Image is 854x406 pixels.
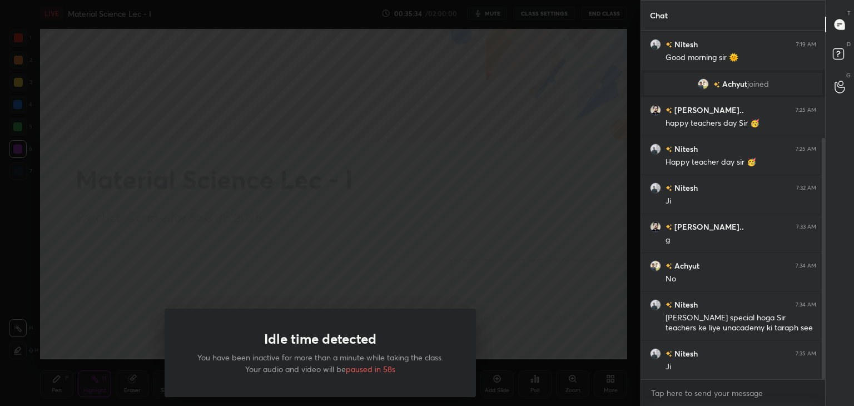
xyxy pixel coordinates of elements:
[672,260,699,271] h6: Achyut
[650,105,661,116] img: 3
[666,302,672,308] img: no-rating-badge.077c3623.svg
[666,362,816,373] div: Ji
[672,38,698,50] h6: Nitesh
[650,348,661,359] img: 3
[650,39,661,50] img: 3
[650,143,661,155] img: 3
[650,221,661,232] img: 3
[672,182,698,194] h6: Nitesh
[847,9,851,17] p: T
[666,224,672,230] img: no-rating-badge.077c3623.svg
[796,107,816,113] div: 7:25 AM
[672,348,698,359] h6: Nitesh
[672,104,744,116] h6: [PERSON_NAME]..
[713,82,720,88] img: no-rating-badge.077c3623.svg
[666,118,816,129] div: happy teachers day Sir 🥳
[650,182,661,194] img: 3
[747,80,769,88] span: joined
[666,42,672,48] img: no-rating-badge.077c3623.svg
[650,299,661,310] img: 3
[672,299,698,310] h6: Nitesh
[846,71,851,80] p: G
[666,146,672,152] img: no-rating-badge.077c3623.svg
[666,274,816,285] div: No
[698,78,709,90] img: 6f3a65f8d0ee460db53edce932754ceb.jpg
[796,301,816,308] div: 7:34 AM
[666,107,672,113] img: no-rating-badge.077c3623.svg
[796,146,816,152] div: 7:25 AM
[796,41,816,48] div: 7:19 AM
[666,196,816,207] div: Ji
[666,351,672,357] img: no-rating-badge.077c3623.svg
[666,235,816,246] div: g
[346,364,395,374] span: paused in 58s
[672,221,744,232] h6: [PERSON_NAME]..
[264,331,376,347] h1: Idle time detected
[666,157,816,168] div: Happy teacher day sir 🥳
[191,351,449,375] p: You have been inactive for more than a minute while taking the class. Your audio and video will be
[641,1,677,30] p: Chat
[796,263,816,269] div: 7:34 AM
[666,185,672,191] img: no-rating-badge.077c3623.svg
[666,313,816,334] div: [PERSON_NAME] special hoga Sir teachers ke liye unacademy ki taraph see
[666,52,816,63] div: Good morning sir 🌞
[722,80,747,88] span: Achyut
[672,143,698,155] h6: Nitesh
[847,40,851,48] p: D
[796,185,816,191] div: 7:32 AM
[641,31,825,380] div: grid
[666,263,672,269] img: no-rating-badge.077c3623.svg
[650,260,661,271] img: 6f3a65f8d0ee460db53edce932754ceb.jpg
[796,224,816,230] div: 7:33 AM
[796,350,816,357] div: 7:35 AM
